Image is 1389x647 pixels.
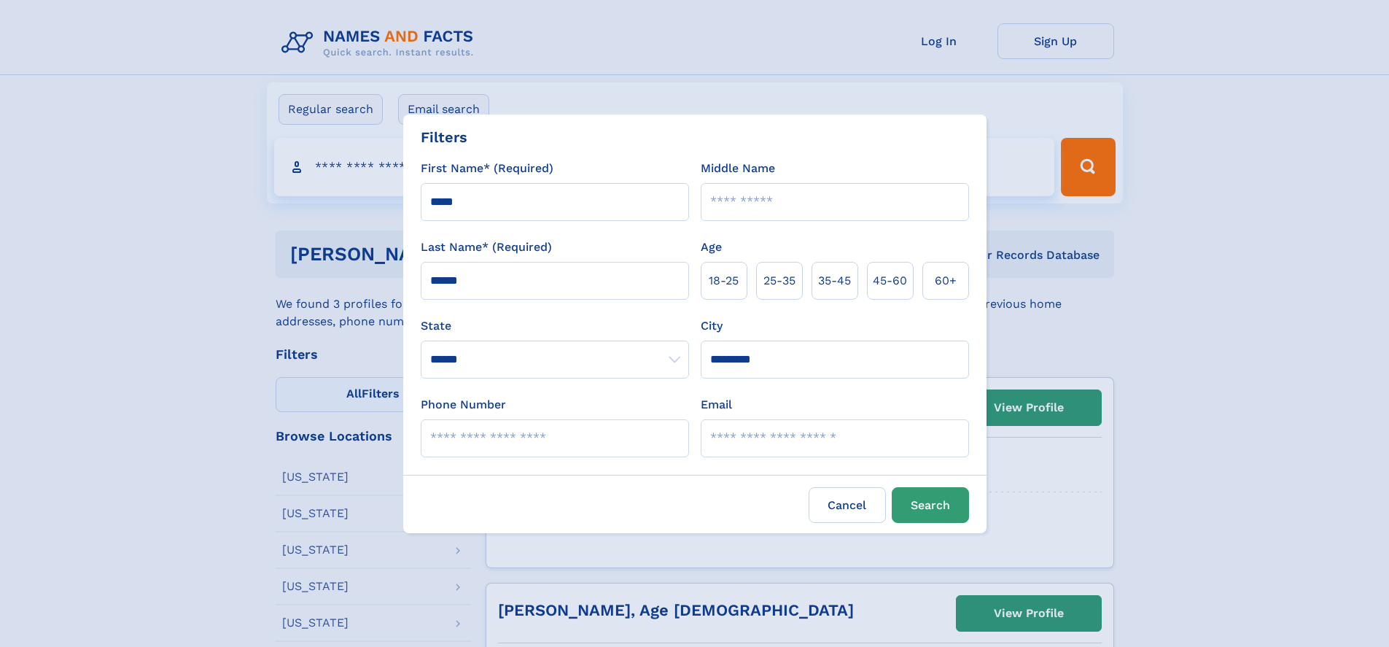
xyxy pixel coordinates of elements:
[421,239,552,256] label: Last Name* (Required)
[892,487,969,523] button: Search
[701,396,732,414] label: Email
[709,272,739,290] span: 18‑25
[935,272,957,290] span: 60+
[701,160,775,177] label: Middle Name
[421,396,506,414] label: Phone Number
[873,272,907,290] span: 45‑60
[818,272,851,290] span: 35‑45
[809,487,886,523] label: Cancel
[421,317,689,335] label: State
[701,317,723,335] label: City
[763,272,795,290] span: 25‑35
[421,126,467,148] div: Filters
[421,160,553,177] label: First Name* (Required)
[701,239,722,256] label: Age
